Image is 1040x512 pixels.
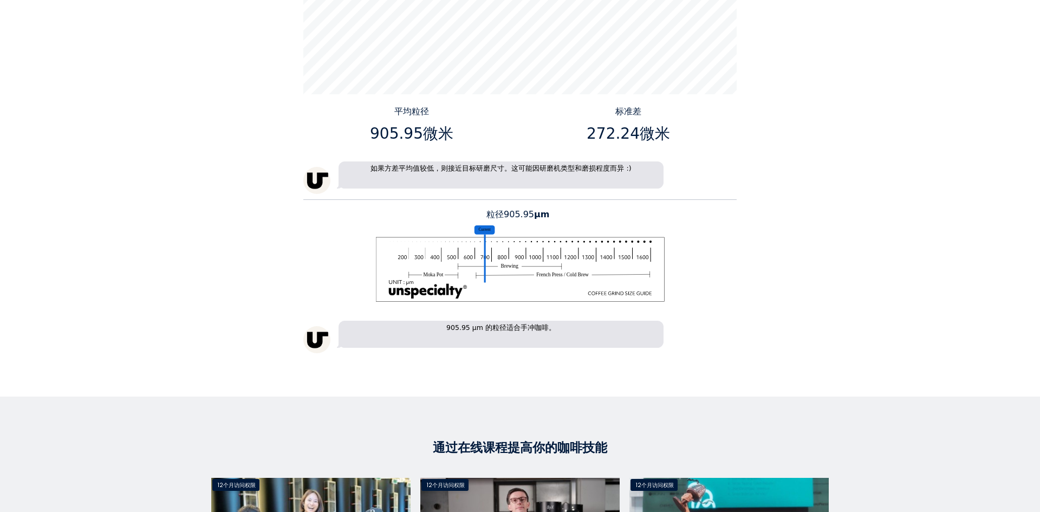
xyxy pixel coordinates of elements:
img: unspecialty 徽标 [303,167,330,194]
tspan: Current [479,227,491,232]
font: 905.95 µm 的粒径适合手冲咖啡。 [446,323,556,332]
font: 272.24微米 [587,125,670,142]
font: 905.95微米 [370,125,453,142]
font: 粒径 [486,209,504,219]
img: unspecialty 徽标 [303,326,330,353]
font: 905.95 [504,209,534,219]
font: 如果方差平均值较低，则接近目标研磨尺寸。这可能因研磨机类型和磨损程度而异 :) [370,164,631,172]
font: 通过在线课程提高你的咖啡技能 [433,439,607,456]
font: 平均粒径 [394,106,429,116]
font: 标准差 [615,106,641,116]
font: μm [534,209,549,219]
